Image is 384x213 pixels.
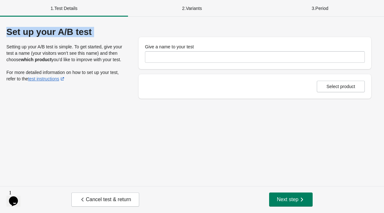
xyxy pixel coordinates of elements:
[6,27,126,37] div: Set up your A/B test
[326,84,355,89] span: Select product
[277,196,305,203] span: Next step
[145,44,194,50] label: Give a name to your test
[317,81,365,92] button: Select product
[6,187,27,207] iframe: chat widget
[6,69,126,82] p: For more detailed information on how to set up your test, refer to the
[79,196,131,203] span: Cancel test & return
[6,44,126,63] p: Setting up your A/B test is simple. To get started, give your test a name (your visitors won’t se...
[28,76,66,81] a: test instructions
[71,193,139,207] button: Cancel test & return
[269,193,313,207] button: Next step
[21,57,52,62] strong: which product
